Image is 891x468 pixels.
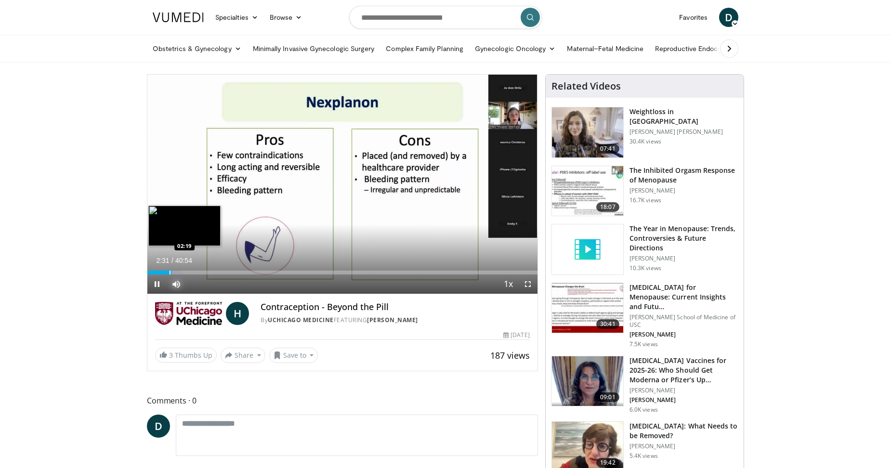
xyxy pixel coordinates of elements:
img: 4e370bb1-17f0-4657-a42f-9b995da70d2f.png.150x105_q85_crop-smart_upscale.png [552,356,623,406]
a: Minimally Invasive Gynecologic Surgery [247,39,380,58]
span: 18:07 [596,202,619,212]
video-js: Video Player [147,75,537,294]
img: 9983fed1-7565-45be-8934-aef1103ce6e2.150x105_q85_crop-smart_upscale.jpg [552,107,623,157]
img: UChicago Medicine [155,302,222,325]
span: 07:41 [596,144,619,154]
a: 07:41 Weightloss in [GEOGRAPHIC_DATA] [PERSON_NAME] [PERSON_NAME] 30.4K views [551,107,738,158]
p: [PERSON_NAME] School of Medicine of USC [629,313,738,329]
p: 6.0K views [629,406,658,414]
p: [PERSON_NAME] [629,396,738,404]
span: 40:54 [175,257,192,264]
img: image.jpeg [148,206,221,246]
a: D [719,8,738,27]
span: 2:31 [156,257,169,264]
button: Mute [167,274,186,294]
a: 18:07 The Inhibited Orgasm Response of Menopause [PERSON_NAME] 16.7K views [551,166,738,217]
a: Gynecologic Oncology [469,39,561,58]
p: [PERSON_NAME] [PERSON_NAME] [629,128,738,136]
a: 3 Thumbs Up [155,348,217,363]
a: Obstetrics & Gynecology [147,39,247,58]
span: 187 views [490,350,530,361]
h4: Contraception - Beyond the Pill [261,302,530,312]
a: Favorites [673,8,713,27]
p: 5.4K views [629,452,658,460]
h3: The Inhibited Orgasm Response of Menopause [629,166,738,185]
a: UChicago Medicine [268,316,334,324]
img: VuMedi Logo [153,13,204,22]
button: Fullscreen [518,274,537,294]
p: 7.5K views [629,340,658,348]
a: The Year in Menopause: Trends, Controversies & Future Directions [PERSON_NAME] 10.3K views [551,224,738,275]
button: Playback Rate [499,274,518,294]
span: 30:41 [596,319,619,329]
span: 09:01 [596,392,619,402]
a: Specialties [210,8,264,27]
p: 30.4K views [629,138,661,145]
a: [PERSON_NAME] [367,316,418,324]
p: 16.7K views [629,196,661,204]
img: 283c0f17-5e2d-42ba-a87c-168d447cdba4.150x105_q85_crop-smart_upscale.jpg [552,166,623,216]
span: / [171,257,173,264]
a: D [147,415,170,438]
p: [PERSON_NAME] [629,331,738,338]
p: [PERSON_NAME] [629,255,738,262]
img: 47271b8a-94f4-49c8-b914-2a3d3af03a9e.150x105_q85_crop-smart_upscale.jpg [552,283,623,333]
img: video_placeholder_short.svg [552,224,623,274]
input: Search topics, interventions [349,6,542,29]
h3: [MEDICAL_DATA] for Menopause: Current Insights and Futu… [629,283,738,312]
div: Progress Bar [147,271,537,274]
span: 19:42 [596,458,619,468]
a: Browse [264,8,308,27]
h3: The Year in Menopause: Trends, Controversies & Future Directions [629,224,738,253]
div: [DATE] [503,331,529,339]
button: Save to [269,348,318,363]
a: 09:01 [MEDICAL_DATA] Vaccines for 2025-26: Who Should Get Moderna or Pfizer’s Up… [PERSON_NAME] [... [551,356,738,414]
a: Complex Family Planning [380,39,469,58]
h3: [MEDICAL_DATA] Vaccines for 2025-26: Who Should Get Moderna or Pfizer’s Up… [629,356,738,385]
h4: Related Videos [551,80,621,92]
button: Pause [147,274,167,294]
a: Reproductive Endocrinology & [MEDICAL_DATA] [649,39,811,58]
h3: [MEDICAL_DATA]: What Needs to be Removed? [629,421,738,441]
h3: Weightloss in [GEOGRAPHIC_DATA] [629,107,738,126]
p: [PERSON_NAME] [629,387,738,394]
a: Maternal–Fetal Medicine [561,39,649,58]
button: Share [221,348,265,363]
div: By FEATURING [261,316,530,325]
p: [PERSON_NAME] [629,187,738,195]
p: 10.3K views [629,264,661,272]
a: H [226,302,249,325]
span: 3 [169,351,173,360]
span: Comments 0 [147,394,538,407]
a: 30:41 [MEDICAL_DATA] for Menopause: Current Insights and Futu… [PERSON_NAME] School of Medicine o... [551,283,738,348]
p: [PERSON_NAME] [629,442,738,450]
